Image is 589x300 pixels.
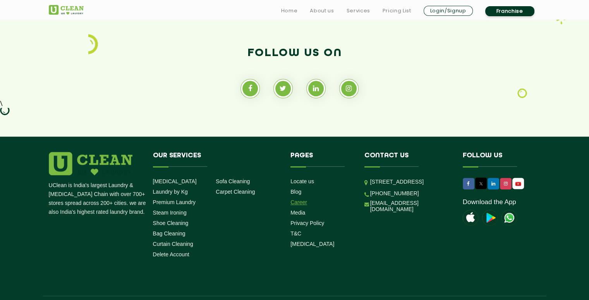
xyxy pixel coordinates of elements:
[463,198,516,206] a: Download the App
[370,177,451,186] p: [STREET_ADDRESS]
[153,189,188,195] a: Laundry by Kg
[49,181,147,216] p: UClean is India's largest Laundry & [MEDICAL_DATA] Chain with over 700+ stores spread across 200+...
[463,152,531,167] h4: Follow us
[153,199,196,205] a: Premium Laundry
[281,6,298,15] a: Home
[153,178,197,184] a: [MEDICAL_DATA]
[310,6,334,15] a: About us
[424,6,473,16] a: Login/Signup
[153,251,189,257] a: Delete Account
[290,230,301,237] a: T&C
[153,210,187,216] a: Steam Ironing
[216,178,250,184] a: Sofa Cleaning
[49,5,84,15] img: UClean Laundry and Dry Cleaning
[501,210,517,225] img: UClean Laundry and Dry Cleaning
[364,152,451,167] h4: Contact us
[49,152,132,175] img: logo.png
[290,220,324,226] a: Privacy Policy
[153,220,189,226] a: Shoe Cleaning
[482,210,498,225] img: playstoreicon.png
[216,189,255,195] a: Carpet Cleaning
[346,6,370,15] a: Services
[517,88,527,98] img: icon_1.png
[153,241,193,247] a: Curtain Cleaning
[290,199,307,205] a: Career
[370,200,451,212] a: [EMAIL_ADDRESS][DOMAIN_NAME]
[485,6,534,16] a: Franchise
[370,190,419,196] a: [PHONE_NUMBER]
[290,178,314,184] a: Locate us
[290,241,334,247] a: [MEDICAL_DATA]
[153,230,185,237] a: Bag Cleaning
[49,44,541,63] h2: Follow us on
[290,210,305,216] a: Media
[383,6,411,15] a: Pricing List
[556,15,566,24] img: icon_4.png
[290,152,353,167] h4: Pages
[513,180,523,188] img: UClean Laundry and Dry Cleaning
[290,189,301,195] a: Blog
[153,152,279,167] h4: Our Services
[88,34,98,54] img: Dry cleaning services
[463,210,478,225] img: apple-icon.png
